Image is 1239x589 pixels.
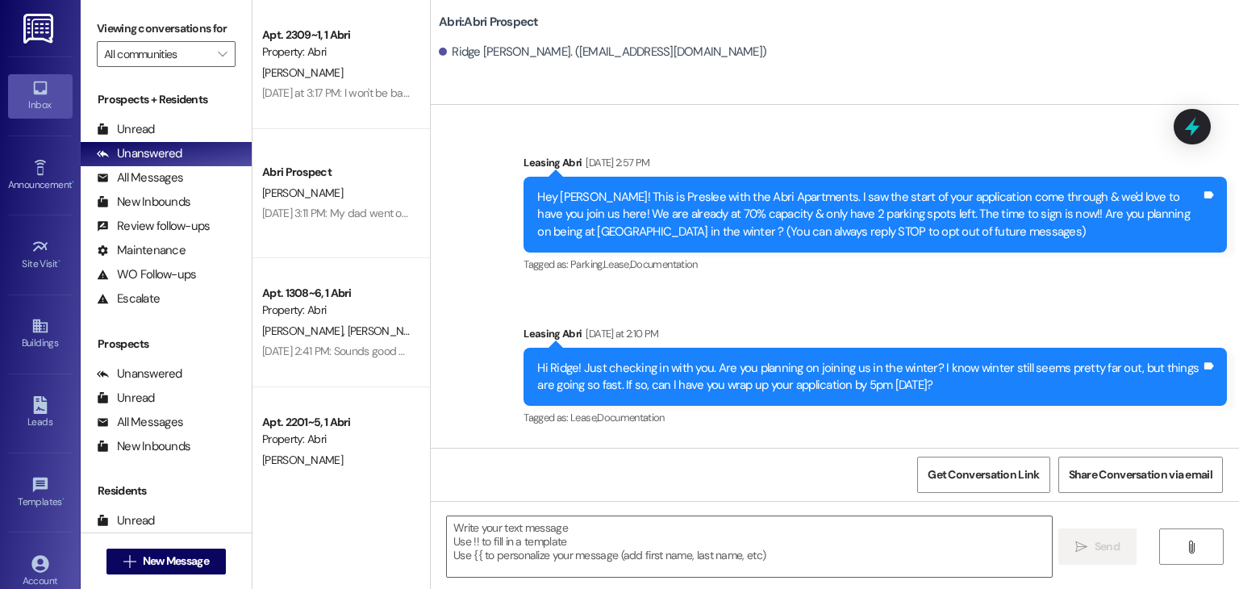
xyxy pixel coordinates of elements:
span: New Message [143,553,209,570]
div: [DATE] at 2:10 PM [582,325,658,342]
img: ResiDesk Logo [23,14,56,44]
div: [DATE] at 3:17 PM: I won't be back home when the office is open [262,86,556,100]
button: Get Conversation Link [917,457,1049,493]
div: Unread [97,121,155,138]
div: Apt. 1308~6, 1 Abri [262,285,411,302]
div: Review follow-ups [97,218,210,235]
div: Unread [97,390,155,407]
span: Parking , [570,257,603,271]
div: Apt. 2201~5, 1 Abri [262,414,411,431]
span: [PERSON_NAME] [262,453,343,467]
button: Share Conversation via email [1058,457,1223,493]
span: [PERSON_NAME] [262,186,343,200]
span: [PERSON_NAME] [348,324,433,338]
div: Unanswered [97,145,182,162]
a: Inbox [8,74,73,118]
div: Leasing Abri [524,325,1227,348]
a: Buildings [8,312,73,356]
span: • [58,256,60,267]
div: Residents [81,482,252,499]
div: Escalate [97,290,160,307]
div: All Messages [97,414,183,431]
button: Send [1058,528,1137,565]
div: Unread [97,512,155,529]
div: Property: Abri [262,44,411,61]
span: [PERSON_NAME] [262,65,343,80]
b: Abri: Abri Prospect [439,14,539,31]
div: Property: Abri [262,431,411,448]
span: • [72,177,74,188]
input: All communities [104,41,210,67]
div: Apt. 2309~1, 1 Abri [262,27,411,44]
span: [PERSON_NAME] [262,324,348,338]
div: Prospects + Residents [81,91,252,108]
div: All Messages [97,169,183,186]
div: Tagged as: [524,253,1227,276]
a: Leads [8,391,73,435]
div: [DATE] 2:41 PM: Sounds good 👍 [262,344,412,358]
div: [DATE] 3:11 PM: My dad went on it and he said every space that it says to sign is "student signat... [262,206,720,220]
span: Documentation [630,257,698,271]
div: Prospects [81,336,252,353]
span: Get Conversation Link [928,466,1039,483]
div: Hi Ridge! Just checking in with you. Are you planning on joining us in the winter? I know winter ... [537,360,1201,395]
div: Property: Abri [262,302,411,319]
i:  [123,555,136,568]
a: Site Visit • [8,233,73,277]
span: Send [1095,538,1120,555]
div: WO Follow-ups [97,266,196,283]
div: Tagged as: [524,406,1227,429]
div: [DATE] 11:22 AM: Hi there, this is [PERSON_NAME], I was set to check in early [DATE] and no one i... [262,473,1139,487]
div: Leasing Abri [524,154,1227,177]
span: Documentation [597,411,665,424]
i:  [218,48,227,61]
a: Templates • [8,471,73,515]
span: Lease , [570,411,597,424]
div: Unanswered [97,366,182,382]
div: Ridge [PERSON_NAME]. ([EMAIL_ADDRESS][DOMAIN_NAME]) [439,44,766,61]
div: Hey [PERSON_NAME]! This is Preslee with the Abri Apartments. I saw the start of your application ... [537,189,1201,240]
div: Abri Prospect [262,164,411,181]
span: • [62,494,65,505]
div: [DATE] 2:57 PM [582,154,649,171]
button: New Message [106,549,226,574]
div: Maintenance [97,242,186,259]
i:  [1185,541,1197,553]
div: New Inbounds [97,194,190,211]
span: Lease , [603,257,630,271]
div: New Inbounds [97,438,190,455]
label: Viewing conversations for [97,16,236,41]
i:  [1075,541,1087,553]
span: Share Conversation via email [1069,466,1212,483]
